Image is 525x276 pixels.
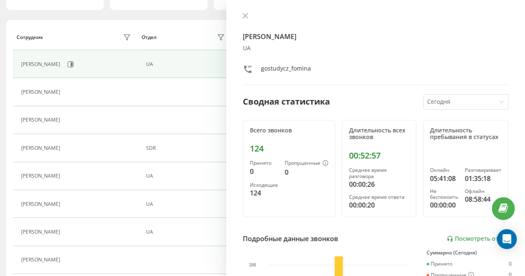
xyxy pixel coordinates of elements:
div: 05:41:08 [430,173,458,183]
div: [PERSON_NAME] [21,229,62,235]
div: gostudycz_fomina [261,64,311,76]
div: 124 [250,188,278,198]
div: Сводная статистика [243,95,330,108]
div: Сотрудник [17,34,43,40]
div: Подробные данные звонков [243,234,338,244]
div: Исходящие [250,182,278,188]
div: SDR [146,145,227,151]
div: [PERSON_NAME] [21,145,62,151]
div: Офлайн [465,188,501,194]
div: UA [243,45,508,52]
div: 0 [285,167,328,177]
a: Посмотреть отчет [447,235,508,242]
div: UA [146,61,227,67]
div: 0 [250,166,278,176]
div: [PERSON_NAME] [21,61,62,67]
div: 00:00:20 [349,200,409,210]
div: UA [146,229,227,235]
div: Онлайн [430,167,458,173]
div: 00:52:57 [349,151,409,161]
div: 08:58:44 [465,194,501,204]
div: 00:00:00 [430,200,458,210]
div: Отдел [142,34,156,40]
text: 100 [249,263,256,267]
div: Среднее время ответа [349,194,409,200]
div: Длительность пребывания в статусах [430,127,501,141]
div: Среднее время разговора [349,167,409,179]
div: Длительность всех звонков [349,127,409,141]
div: Принято [427,261,452,267]
h4: [PERSON_NAME] [243,32,508,42]
div: 00:00:26 [349,179,409,189]
div: Принято [250,160,278,166]
div: [PERSON_NAME] [21,173,62,179]
div: Пропущенные [285,160,328,167]
div: 0 [509,261,512,267]
div: 124 [250,144,328,154]
div: [PERSON_NAME] [21,117,62,123]
div: Разговаривает [465,167,501,173]
div: Не беспокоить [430,188,458,200]
div: Суммарно (Сегодня) [427,250,512,256]
div: UA [146,201,227,207]
div: 01:35:18 [465,173,501,183]
div: UA [146,173,227,179]
div: Open Intercom Messenger [497,229,517,249]
div: Всего звонков [250,127,328,134]
div: [PERSON_NAME] [21,201,62,207]
div: [PERSON_NAME] [21,257,62,263]
div: [PERSON_NAME] [21,89,62,95]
